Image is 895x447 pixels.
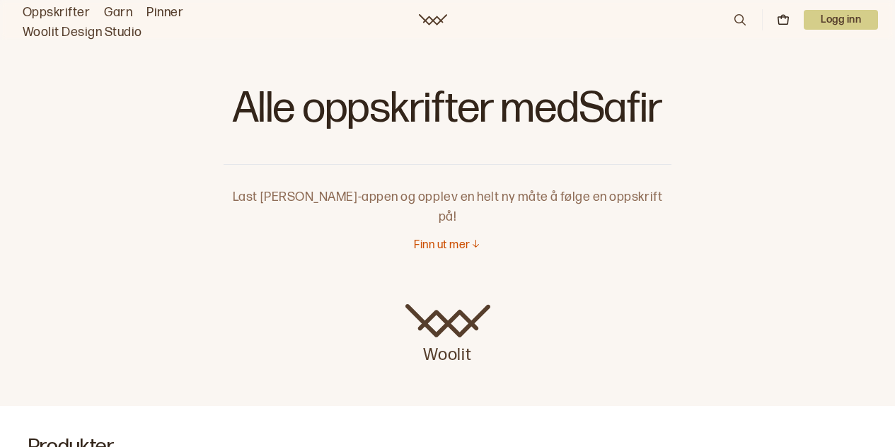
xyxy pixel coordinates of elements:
a: Woolit Design Studio [23,23,142,42]
p: Finn ut mer [414,238,470,253]
button: User dropdown [804,10,878,30]
a: Pinner [146,3,183,23]
a: Woolit [419,14,447,25]
h1: Alle oppskrifter med Safir [224,85,671,141]
p: Last [PERSON_NAME]-appen og opplev en helt ny måte å følge en oppskrift på! [224,165,671,227]
button: Finn ut mer [414,238,480,253]
img: Woolit [405,304,490,338]
p: Woolit [405,338,490,366]
a: Garn [104,3,132,23]
a: Woolit [405,304,490,366]
a: Oppskrifter [23,3,90,23]
p: Logg inn [804,10,878,30]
